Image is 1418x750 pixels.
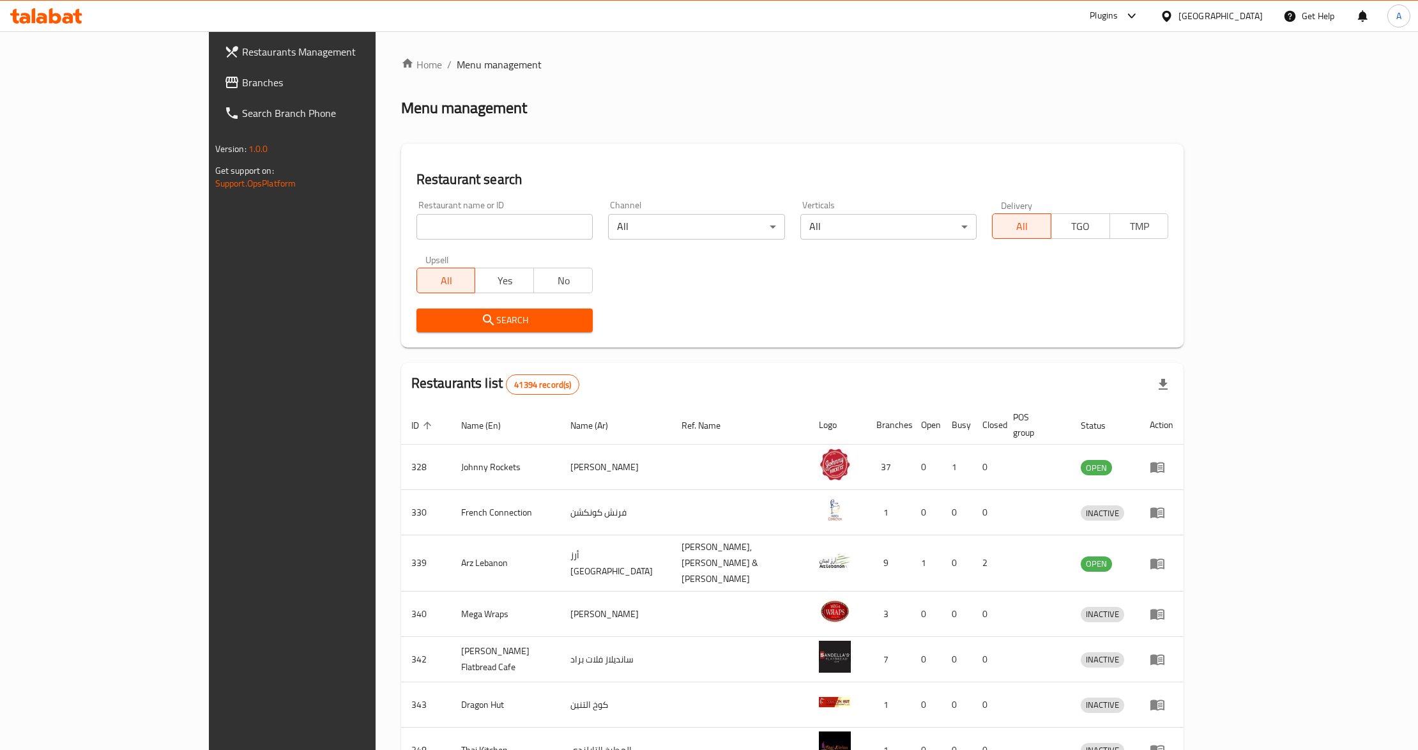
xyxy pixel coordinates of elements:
span: All [998,217,1046,236]
th: Closed [972,406,1003,445]
span: Version: [215,141,247,157]
td: 0 [972,592,1003,637]
td: 0 [972,637,1003,682]
td: [PERSON_NAME] [560,445,671,490]
a: Search Branch Phone [214,98,446,128]
div: Menu [1150,652,1173,667]
label: Upsell [425,255,449,264]
h2: Restaurant search [416,170,1169,189]
li: / [447,57,452,72]
td: 37 [866,445,911,490]
td: 1 [866,490,911,535]
span: POS group [1013,409,1056,440]
button: TGO [1051,213,1110,239]
td: أرز [GEOGRAPHIC_DATA] [560,535,671,592]
div: [GEOGRAPHIC_DATA] [1178,9,1263,23]
input: Search for restaurant name or ID.. [416,214,593,240]
a: Support.OpsPlatform [215,175,296,192]
td: 0 [911,445,942,490]
img: French Connection [819,494,851,526]
div: OPEN [1081,556,1112,572]
div: Total records count [506,374,579,395]
td: 1 [866,682,911,728]
button: All [992,213,1051,239]
span: Restaurants Management [242,44,436,59]
td: 0 [942,682,972,728]
td: 9 [866,535,911,592]
td: Dragon Hut [451,682,561,728]
td: 0 [972,445,1003,490]
td: 7 [866,637,911,682]
span: OPEN [1081,461,1112,475]
button: TMP [1109,213,1169,239]
th: Busy [942,406,972,445]
div: Menu [1150,606,1173,622]
span: Status [1081,418,1122,433]
div: INACTIVE [1081,505,1124,521]
span: Name (Ar) [570,418,625,433]
span: Search Branch Phone [242,105,436,121]
td: Johnny Rockets [451,445,561,490]
img: Arz Lebanon [819,545,851,577]
td: Arz Lebanon [451,535,561,592]
div: Menu [1150,556,1173,571]
span: INACTIVE [1081,652,1124,667]
td: 0 [942,637,972,682]
th: Action [1140,406,1184,445]
span: No [539,272,588,290]
th: Branches [866,406,911,445]
span: Search [427,312,583,328]
td: 0 [911,682,942,728]
td: سانديلاز فلات براد [560,637,671,682]
td: 0 [911,592,942,637]
h2: Menu management [401,98,527,118]
label: Delivery [1001,201,1033,210]
td: 0 [942,535,972,592]
td: 0 [942,592,972,637]
span: TMP [1115,217,1164,236]
span: 1.0.0 [248,141,268,157]
td: فرنش كونكشن [560,490,671,535]
td: 0 [942,490,972,535]
div: INACTIVE [1081,652,1124,668]
span: Get support on: [215,162,274,179]
span: INACTIVE [1081,506,1124,521]
button: All [416,268,476,293]
span: TGO [1056,217,1105,236]
span: INACTIVE [1081,607,1124,622]
span: Branches [242,75,436,90]
td: 3 [866,592,911,637]
div: All [800,214,977,240]
button: No [533,268,593,293]
a: Restaurants Management [214,36,446,67]
th: Logo [809,406,866,445]
a: Branches [214,67,446,98]
th: Open [911,406,942,445]
button: Yes [475,268,534,293]
span: ID [411,418,436,433]
div: Menu [1150,505,1173,520]
div: Menu [1150,697,1173,712]
div: Export file [1148,369,1178,400]
div: All [608,214,784,240]
td: 0 [972,490,1003,535]
td: [PERSON_NAME] Flatbread Cafe [451,637,561,682]
td: 0 [911,637,942,682]
td: [PERSON_NAME] [560,592,671,637]
span: 41394 record(s) [507,379,579,391]
div: OPEN [1081,460,1112,475]
span: OPEN [1081,556,1112,571]
span: All [422,272,471,290]
div: INACTIVE [1081,698,1124,713]
div: Plugins [1090,8,1118,24]
span: A [1396,9,1401,23]
span: Yes [480,272,529,290]
span: Ref. Name [682,418,737,433]
img: Johnny Rockets [819,448,851,480]
td: French Connection [451,490,561,535]
nav: breadcrumb [401,57,1184,72]
div: Menu [1150,459,1173,475]
td: Mega Wraps [451,592,561,637]
td: [PERSON_NAME],[PERSON_NAME] & [PERSON_NAME] [671,535,809,592]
